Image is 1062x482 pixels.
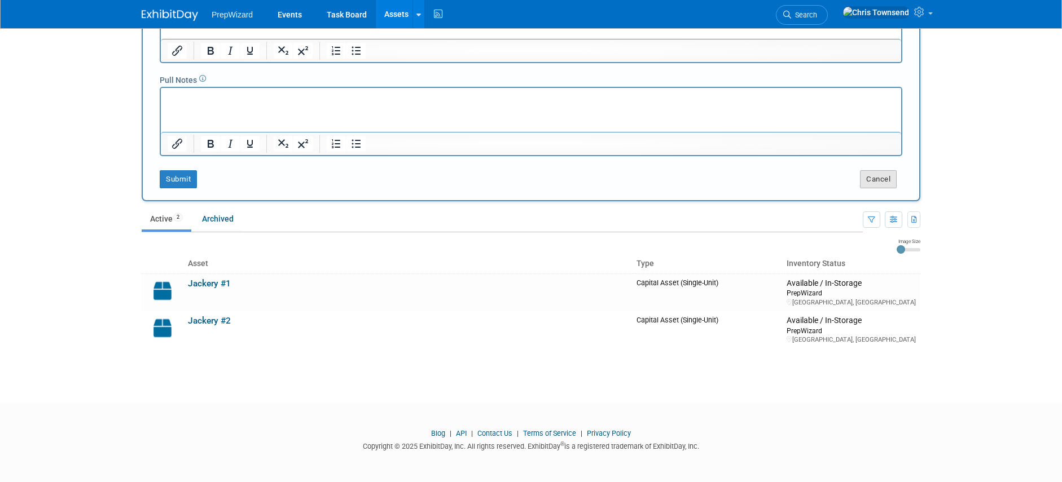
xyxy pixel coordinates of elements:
button: Submit [160,170,197,188]
button: Cancel [860,170,897,188]
a: API [456,429,467,437]
span: | [447,429,454,437]
img: ExhibitDay [142,10,198,21]
button: Italic [221,43,240,59]
a: Privacy Policy [587,429,631,437]
div: [GEOGRAPHIC_DATA], [GEOGRAPHIC_DATA] [787,298,916,307]
button: Underline [240,43,260,59]
a: Search [776,5,828,25]
button: Subscript [274,43,293,59]
td: Capital Asset (Single-Unit) [632,273,782,311]
a: Jackery #1 [188,278,231,289]
span: Search [791,11,817,19]
button: Italic [221,136,240,152]
a: Active2 [142,208,191,229]
iframe: Rich Text Area [161,88,901,132]
img: Capital-Asset-Icon-2.png [146,278,179,303]
button: Bold [201,136,220,152]
button: Insert/edit link [168,136,187,152]
button: Bullet list [346,43,366,59]
button: Underline [240,136,260,152]
div: Pull Notes [160,72,902,86]
td: Capital Asset (Single-Unit) [632,311,782,348]
body: Rich Text Area. Press ALT-0 for help. [6,5,735,16]
sup: ® [560,441,564,447]
div: Available / In-Storage [787,278,916,289]
div: Image Size [897,238,920,245]
span: | [468,429,476,437]
button: Insert/edit link [168,43,187,59]
button: Superscript [293,136,313,152]
button: Bullet list [346,136,366,152]
span: PrepWizard [212,10,253,19]
span: 2 [173,213,183,222]
button: Superscript [293,43,313,59]
button: Subscript [274,136,293,152]
button: Numbered list [327,43,346,59]
img: Capital-Asset-Icon-2.png [146,316,179,341]
a: Terms of Service [523,429,576,437]
th: Type [632,254,782,273]
div: [GEOGRAPHIC_DATA], [GEOGRAPHIC_DATA] [787,335,916,344]
div: Available / In-Storage [787,316,916,326]
button: Numbered list [327,136,346,152]
a: Contact Us [477,429,512,437]
a: Blog [431,429,445,437]
span: | [514,429,521,437]
button: Bold [201,43,220,59]
div: PrepWizard [787,288,916,298]
a: Archived [194,208,242,229]
a: Jackery #2 [188,316,231,326]
span: | [578,429,585,437]
div: PrepWizard [787,326,916,335]
th: Asset [183,254,632,273]
img: Chris Townsend [842,6,910,19]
